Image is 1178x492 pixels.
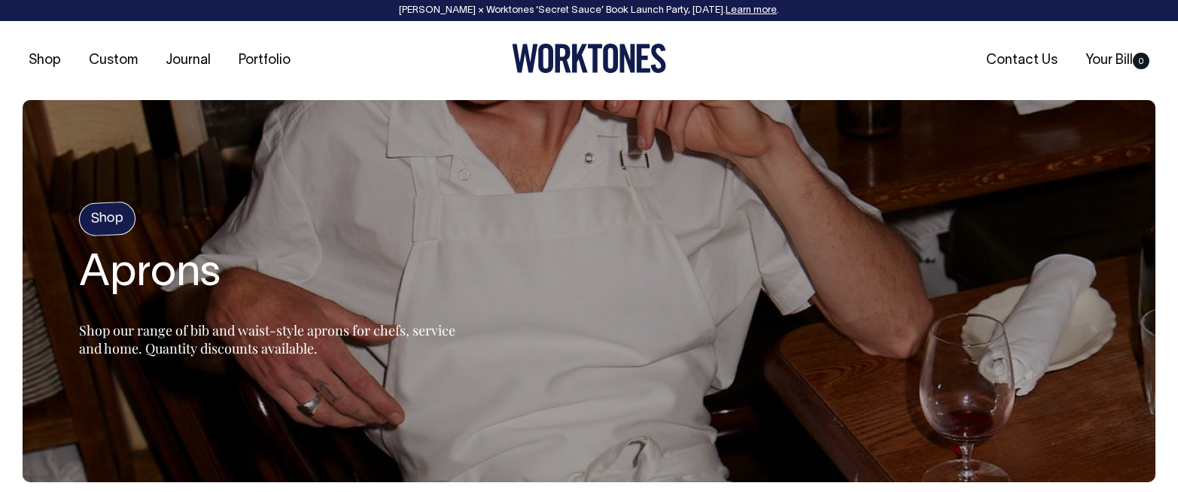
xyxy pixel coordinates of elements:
span: 0 [1133,53,1149,69]
a: Learn more [726,6,777,15]
div: [PERSON_NAME] × Worktones ‘Secret Sauce’ Book Launch Party, [DATE]. . [15,5,1163,16]
h2: Aprons [79,251,455,299]
a: Portfolio [233,48,297,73]
a: Journal [160,48,217,73]
span: Shop our range of bib and waist-style aprons for chefs, service and home. Quantity discounts avai... [79,321,455,357]
a: Your Bill0 [1079,48,1155,73]
a: Custom [83,48,144,73]
a: Contact Us [980,48,1064,73]
h4: Shop [78,202,136,237]
a: Shop [23,48,67,73]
